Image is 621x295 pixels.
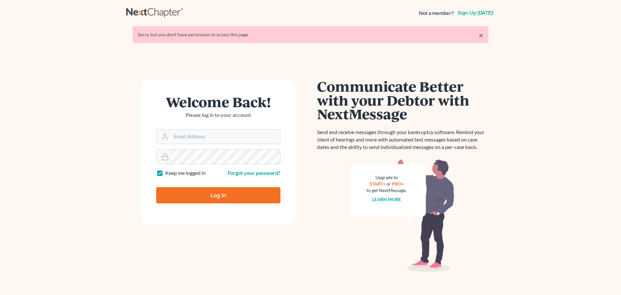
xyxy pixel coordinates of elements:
div: Upgrade to [366,174,407,181]
input: Email Address [171,130,280,144]
strong: Not a member? [419,9,454,17]
img: nextmessage_bg-59042aed3d76b12b5cd301f8e5b87938c9018125f34e5fa2b7a6b67550977c72.svg [351,159,454,272]
a: START+ [369,181,386,187]
div: Sorry, but you don't have permission to access this page [138,31,483,38]
h1: Welcome Back! [156,95,280,109]
h1: Communicate Better with your Debtor with NextMessage [317,79,488,121]
input: Log In [156,187,280,203]
a: × [479,31,483,39]
a: Sign up [DATE]! [456,10,495,16]
span: or [387,181,391,187]
p: Send and receive messages through your bankruptcy software. Remind your client of hearings and mo... [317,129,488,151]
a: PRO+ [392,181,404,187]
a: Forgot your password? [228,170,280,176]
a: Learn more [372,197,401,202]
p: Please log in to your account [156,111,280,119]
div: to get NextMessage. [366,187,407,194]
label: Keep me logged in [165,169,206,177]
